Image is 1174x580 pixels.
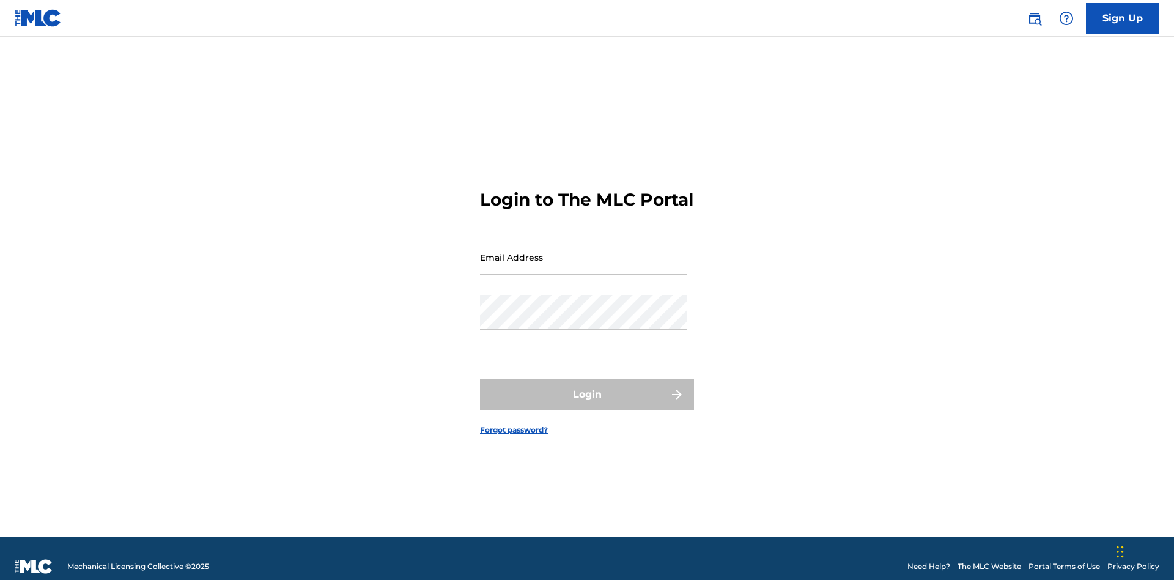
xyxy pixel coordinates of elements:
img: MLC Logo [15,9,62,27]
a: Portal Terms of Use [1028,561,1100,572]
span: Mechanical Licensing Collective © 2025 [67,561,209,572]
div: Drag [1117,534,1124,570]
div: Help [1054,6,1079,31]
img: help [1059,11,1074,26]
a: Sign Up [1086,3,1159,34]
a: Forgot password? [480,425,548,436]
a: The MLC Website [958,561,1021,572]
a: Need Help? [907,561,950,572]
h3: Login to The MLC Portal [480,189,693,210]
img: logo [15,559,53,574]
img: search [1027,11,1042,26]
a: Public Search [1022,6,1047,31]
a: Privacy Policy [1107,561,1159,572]
iframe: Chat Widget [1113,521,1174,580]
